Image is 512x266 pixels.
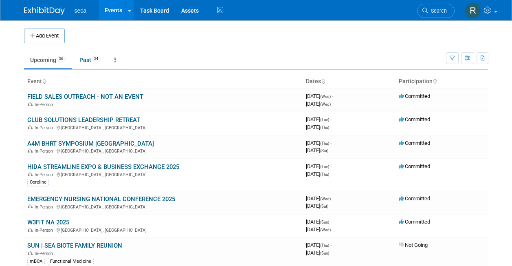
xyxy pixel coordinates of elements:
span: [DATE] [306,242,332,248]
span: - [330,140,332,146]
span: Committed [399,140,430,146]
span: (Sat) [320,149,328,153]
img: Rachel Jordan [465,3,481,18]
span: Committed [399,219,430,225]
img: In-Person Event [28,204,33,208]
span: (Sat) [320,204,328,208]
span: Committed [399,195,430,202]
span: (Wed) [320,94,331,99]
div: [GEOGRAPHIC_DATA], [GEOGRAPHIC_DATA] [27,147,299,154]
span: 56 [57,56,66,62]
a: A4M BHRT SYMPOSIUM [GEOGRAPHIC_DATA] [27,140,154,147]
span: In-Person [35,102,55,107]
th: Event [24,75,303,89]
a: EMERGENCY NURSING NATIONAL CONFERENCE 2025 [27,195,175,203]
img: ExhibitDay [24,7,65,15]
span: (Wed) [320,102,331,106]
th: Dates [303,75,396,89]
span: [DATE] [306,250,329,256]
span: (Sun) [320,220,329,224]
span: - [330,163,332,169]
span: [DATE] [306,203,328,209]
span: Committed [399,93,430,99]
span: In-Person [35,149,55,154]
span: (Wed) [320,197,331,201]
span: (Thu) [320,141,329,146]
span: (Tue) [320,164,329,169]
span: 54 [92,56,101,62]
div: [GEOGRAPHIC_DATA], [GEOGRAPHIC_DATA] [27,203,299,210]
a: CLUB SOLUTIONS LEADERSHIP RETREAT [27,116,140,124]
div: [GEOGRAPHIC_DATA], [GEOGRAPHIC_DATA] [27,171,299,177]
span: - [332,93,333,99]
span: (Sun) [320,251,329,255]
button: Add Event [24,29,65,43]
span: Committed [399,163,430,169]
span: (Thu) [320,172,329,177]
span: - [330,116,332,122]
span: [DATE] [306,93,333,99]
th: Participation [396,75,488,89]
span: [DATE] [306,116,332,122]
img: In-Person Event [28,102,33,106]
a: W3FIT NA 2025 [27,219,69,226]
span: - [330,219,332,225]
a: Sort by Participation Type [433,78,437,84]
a: Upcoming56 [24,52,72,68]
img: In-Person Event [28,149,33,153]
div: mBCA [27,258,45,265]
img: In-Person Event [28,125,33,129]
span: (Tue) [320,117,329,122]
span: - [332,195,333,202]
span: [DATE] [306,124,329,130]
span: (Thu) [320,243,329,248]
span: Not Going [399,242,428,248]
a: Sort by Start Date [321,78,325,84]
span: In-Person [35,251,55,256]
div: Functional Medicine [48,258,94,265]
span: [DATE] [306,101,331,107]
div: [GEOGRAPHIC_DATA], [GEOGRAPHIC_DATA] [27,124,299,131]
span: [DATE] [306,147,328,153]
img: In-Person Event [28,172,33,176]
span: Search [428,8,447,14]
a: HIDA STREAMLINE EXPO & BUSINESS EXCHANGE 2025 [27,163,179,171]
a: Past54 [73,52,107,68]
span: [DATE] [306,195,333,202]
img: In-Person Event [28,228,33,232]
a: SUN | SEA BIOTE FAMILY REUNION [27,242,122,249]
span: Committed [399,116,430,122]
span: In-Person [35,228,55,233]
span: [DATE] [306,171,329,177]
span: (Wed) [320,228,331,232]
span: In-Person [35,125,55,131]
span: [DATE] [306,140,332,146]
span: In-Person [35,172,55,177]
span: [DATE] [306,226,331,233]
span: - [330,242,332,248]
span: seca [75,7,87,14]
span: [DATE] [306,163,332,169]
img: In-Person Event [28,251,33,255]
div: Coreline [27,179,49,186]
span: (Thu) [320,125,329,130]
span: [DATE] [306,219,332,225]
a: FIELD SALES OUTREACH - NOT AN EVENT [27,93,143,100]
a: Search [417,4,455,18]
a: Sort by Event Name [42,78,46,84]
span: In-Person [35,204,55,210]
div: [GEOGRAPHIC_DATA], [GEOGRAPHIC_DATA] [27,226,299,233]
